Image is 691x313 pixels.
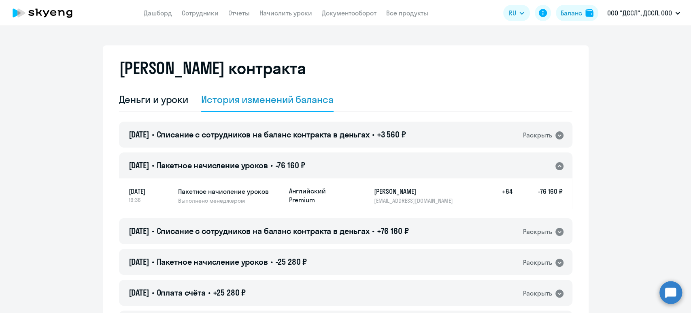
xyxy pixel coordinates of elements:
button: Балансbalance [556,5,598,21]
span: RU [509,8,516,18]
span: • [152,160,154,170]
span: • [270,160,273,170]
h2: [PERSON_NAME] контракта [119,58,306,78]
span: Списание с сотрудников на баланс контракта в деньгах [156,226,369,236]
a: Документооборот [322,9,376,17]
span: [DATE] [129,287,149,298]
span: • [152,226,154,236]
p: Английский Premium [289,187,350,204]
a: Дашборд [144,9,172,17]
a: Все продукты [386,9,428,17]
span: • [152,257,154,267]
div: Раскрыть [523,130,552,140]
span: • [372,226,374,236]
span: • [208,287,210,298]
h5: Пакетное начисление уроков [178,187,283,196]
span: [DATE] [129,129,149,139]
a: Отчеты [228,9,250,17]
span: Оплата счёта [156,287,205,298]
div: Баланс [561,8,582,18]
a: Начислить уроки [259,9,312,17]
span: • [270,257,273,267]
span: -25 280 ₽ [275,257,307,267]
span: [DATE] [129,226,149,236]
div: Раскрыть [523,227,552,237]
button: ООО "ДССЛ", ДССЛ, ООО [603,3,684,23]
h5: -76 160 ₽ [512,187,563,204]
span: Пакетное начисление уроков [156,257,268,267]
a: Сотрудники [182,9,219,17]
span: [DATE] [129,257,149,267]
span: [DATE] [129,160,149,170]
span: +76 160 ₽ [377,226,409,236]
div: История изменений баланса [201,93,334,106]
p: ООО "ДССЛ", ДССЛ, ООО [607,8,672,18]
p: [EMAIL_ADDRESS][DOMAIN_NAME] [374,197,457,204]
div: Раскрыть [523,257,552,268]
h5: [PERSON_NAME] [374,187,457,196]
button: RU [503,5,530,21]
span: +25 280 ₽ [213,287,246,298]
span: • [152,129,154,139]
span: [DATE] [129,187,172,196]
span: -76 160 ₽ [275,160,305,170]
span: Пакетное начисление уроков [156,160,268,170]
span: • [372,129,374,139]
span: +3 560 ₽ [377,129,406,139]
span: • [152,287,154,298]
p: Выполнено менеджером [178,197,283,204]
img: balance [585,9,593,17]
span: Списание с сотрудников на баланс контракта в деньгах [156,129,369,139]
h5: +64 [487,187,512,204]
div: Раскрыть [523,288,552,298]
div: Деньги и уроки [119,93,189,106]
span: 19:36 [129,196,172,204]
